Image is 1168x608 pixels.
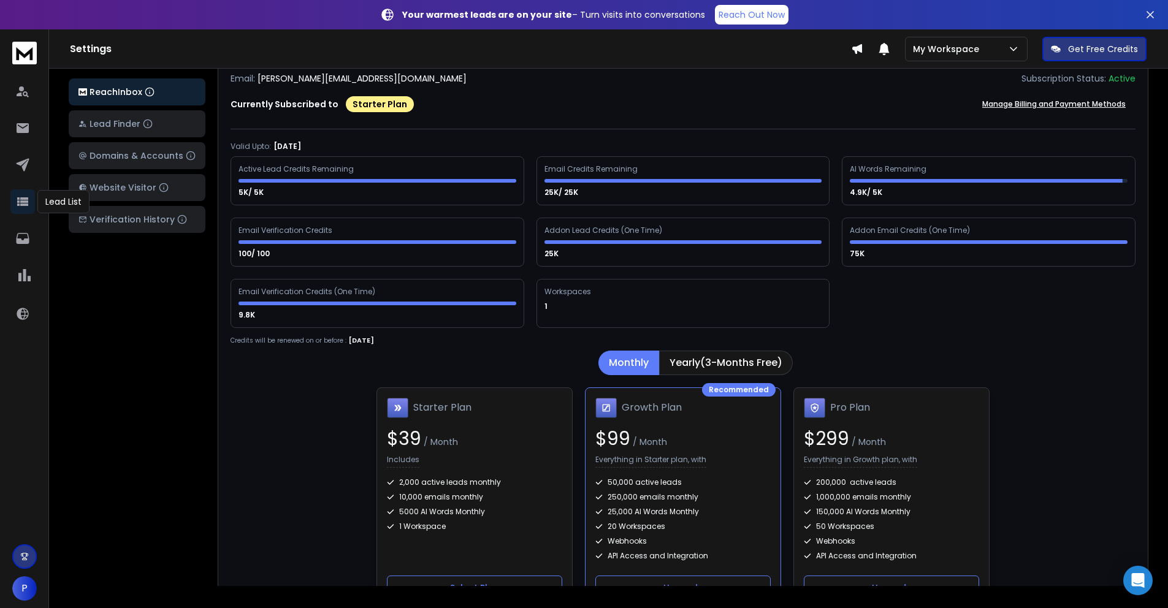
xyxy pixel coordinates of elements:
button: P [12,576,37,601]
div: 5000 AI Words Monthly [387,507,562,517]
span: $ 299 [804,425,849,452]
div: Email Verification Credits (One Time) [239,287,375,297]
div: 20 Workspaces [595,522,771,531]
p: Everything in Starter plan, with [595,455,706,468]
button: Yearly(3-Months Free) [659,351,793,375]
div: Open Intercom Messenger [1123,566,1153,595]
div: Addon Lead Credits (One Time) [544,226,662,235]
span: $ 99 [595,425,630,452]
button: Domains & Accounts [69,142,205,169]
p: Includes [387,455,419,468]
strong: Your warmest leads are on your site [402,9,572,21]
div: 10,000 emails monthly [387,492,562,502]
div: 50,000 active leads [595,477,771,487]
p: 4.9K/ 5K [850,188,884,197]
span: $ 39 [387,425,421,452]
p: 5K/ 5K [239,188,265,197]
button: Website Visitor [69,174,205,201]
img: Growth Plan icon [595,398,617,419]
h1: Starter Plan [413,400,471,415]
h1: Pro Plan [830,400,870,415]
div: Active Lead Credits Remaining [239,164,356,174]
div: 200,000 active leads [804,477,979,487]
div: 250,000 emails monthly [595,492,771,502]
p: – Turn visits into conversations [402,9,705,21]
p: 25K [544,249,560,259]
p: Email: [231,72,255,85]
button: Manage Billing and Payment Methods [972,92,1136,116]
div: AI Words Remaining [850,164,928,174]
span: / Month [421,436,458,448]
p: [DATE] [273,142,301,151]
span: / Month [849,436,886,448]
p: 9.8K [239,310,257,320]
p: 25K/ 25K [544,188,580,197]
div: 2,000 active leads monthly [387,477,562,487]
p: Reach Out Now [719,9,785,21]
p: Manage Billing and Payment Methods [982,99,1126,109]
div: Email Verification Credits [239,226,334,235]
h1: Growth Plan [622,400,682,415]
button: Upgrade [595,576,771,600]
div: Webhooks [595,536,771,546]
h1: Settings [70,42,851,56]
div: API Access and Integration [595,551,771,561]
button: Monthly [598,351,659,375]
button: ReachInbox [69,78,205,105]
img: Pro Plan icon [804,398,825,419]
button: Upgrade [804,576,979,600]
img: logo [12,42,37,64]
button: Select Plan [387,576,562,600]
div: Starter Plan [346,96,414,112]
div: Active [1109,72,1136,85]
img: logo [78,88,87,96]
img: Starter Plan icon [387,398,408,419]
button: Get Free Credits [1042,37,1147,61]
p: [PERSON_NAME][EMAIL_ADDRESS][DOMAIN_NAME] [258,72,467,85]
p: Subscription Status: [1021,72,1106,85]
button: Verification History [69,206,205,233]
button: Lead Finder [69,110,205,137]
div: 150,000 AI Words Monthly [804,507,979,517]
div: 50 Workspaces [804,522,979,531]
div: 1 Workspace [387,522,562,531]
p: 100/ 100 [239,249,272,259]
div: Email Credits Remaining [544,164,639,174]
span: / Month [630,436,667,448]
div: Recommended [702,383,776,397]
p: Everything in Growth plan, with [804,455,917,468]
div: 25,000 AI Words Monthly [595,507,771,517]
div: Workspaces [544,287,593,297]
p: 75K [850,249,866,259]
p: My Workspace [913,43,984,55]
div: 1,000,000 emails monthly [804,492,979,502]
div: Addon Email Credits (One Time) [850,226,970,235]
p: Get Free Credits [1068,43,1138,55]
div: Lead List [37,190,90,213]
div: Webhooks [804,536,979,546]
p: Valid Upto: [231,142,271,151]
a: Reach Out Now [715,5,788,25]
p: Currently Subscribed to [231,98,338,110]
div: API Access and Integration [804,551,979,561]
p: 1 [544,302,549,311]
p: Credits will be renewed on or before : [231,336,346,345]
p: [DATE] [349,335,374,346]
